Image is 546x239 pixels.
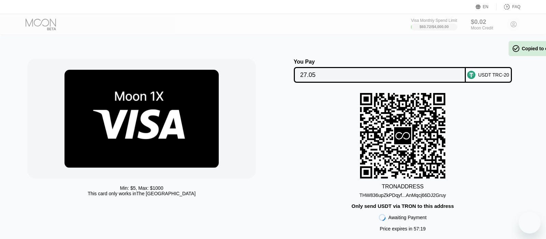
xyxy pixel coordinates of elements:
span: 57 : 19 [414,226,426,231]
div: FAQ [512,4,520,9]
div: EN [483,4,489,9]
div: $60.72 / $4,000.00 [419,25,449,29]
div: Only send USDT via TRON to this address [351,203,454,209]
div: Price expires in [380,226,426,231]
div: THW836upZkPDqyf...AnMqcj66DJ2Gruy [359,190,446,198]
div: Visa Monthly Spend Limit$60.72/$4,000.00 [411,18,457,30]
div: Awaiting Payment [388,215,427,220]
div: Visa Monthly Spend Limit [411,18,457,23]
div: EN [476,3,497,10]
div: FAQ [497,3,520,10]
span:  [512,44,520,53]
div: This card only works in The [GEOGRAPHIC_DATA] [88,191,196,196]
div: You PayUSDT TRC-20 [280,59,526,83]
div: TRON ADDRESS [382,184,424,190]
iframe: Button to launch messaging window [519,212,541,234]
div: Min: $ 5 , Max: $ 1000 [120,185,163,191]
div: THW836upZkPDqyf...AnMqcj66DJ2Gruy [359,192,446,198]
div: USDT TRC-20 [478,72,509,78]
div: You Pay [294,59,466,65]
